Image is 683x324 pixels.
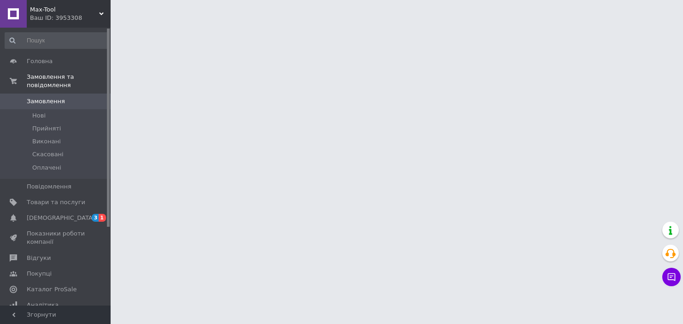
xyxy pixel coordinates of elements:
span: Аналітика [27,301,59,309]
span: Товари та послуги [27,198,85,206]
span: Відгуки [27,254,51,262]
span: Прийняті [32,124,61,133]
span: Замовлення [27,97,65,106]
span: 1 [99,214,106,222]
span: Виконані [32,137,61,146]
span: Головна [27,57,53,65]
span: Покупці [27,270,52,278]
span: Оплачені [32,164,61,172]
span: Нові [32,112,46,120]
span: Замовлення та повідомлення [27,73,111,89]
button: Чат з покупцем [662,268,681,286]
span: Каталог ProSale [27,285,77,294]
input: Пошук [5,32,109,49]
span: Повідомлення [27,183,71,191]
span: Показники роботи компанії [27,230,85,246]
span: Max-Tool [30,6,99,14]
span: Скасовані [32,150,64,159]
div: Ваш ID: 3953308 [30,14,111,22]
span: 3 [92,214,99,222]
span: [DEMOGRAPHIC_DATA] [27,214,95,222]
